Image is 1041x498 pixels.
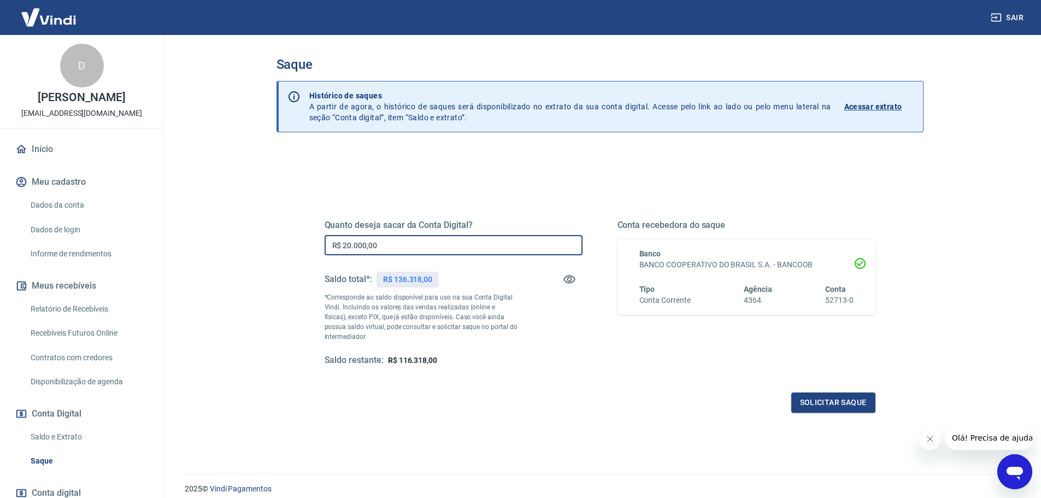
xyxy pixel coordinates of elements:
h5: Saldo restante: [325,355,384,366]
a: Disponibilização de agenda [26,371,150,393]
a: Informe de rendimentos [26,243,150,265]
p: *Corresponde ao saldo disponível para uso na sua Conta Digital Vindi. Incluindo os valores das ve... [325,292,518,342]
h5: Saldo total*: [325,274,372,285]
a: Início [13,137,150,161]
p: Histórico de saques [309,90,831,101]
p: 2025 © [185,483,1015,495]
a: Dados de login [26,219,150,241]
h5: Quanto deseja sacar da Conta Digital? [325,220,583,231]
a: Saque [26,450,150,472]
p: A partir de agora, o histórico de saques será disponibilizado no extrato da sua conta digital. Ac... [309,90,831,123]
span: R$ 116.318,00 [388,356,437,365]
a: Vindi Pagamentos [210,484,272,493]
h6: BANCO COOPERATIVO DO BRASIL S.A. - BANCOOB [639,259,854,271]
h5: Conta recebedora do saque [617,220,875,231]
button: Conta Digital [13,402,150,426]
span: Conta [825,285,846,294]
iframe: Fechar mensagem [919,428,941,450]
a: Saldo e Extrato [26,426,150,448]
a: Relatório de Recebíveis [26,298,150,320]
button: Meus recebíveis [13,274,150,298]
span: Banco [639,249,661,258]
iframe: Botão para abrir a janela de mensagens [997,454,1032,489]
span: Tipo [639,285,655,294]
p: [EMAIL_ADDRESS][DOMAIN_NAME] [21,108,142,119]
button: Meu cadastro [13,170,150,194]
p: [PERSON_NAME] [38,92,125,103]
a: Acessar extrato [844,90,914,123]
p: Acessar extrato [844,101,902,112]
span: Olá! Precisa de ajuda? [7,8,92,16]
p: R$ 136.318,00 [383,274,432,285]
h3: Saque [277,57,924,72]
h6: 52713-0 [825,295,854,306]
div: D [60,44,104,87]
span: Agência [744,285,772,294]
img: Vindi [13,1,84,34]
a: Dados da conta [26,194,150,216]
h6: 4364 [744,295,772,306]
button: Sair [989,8,1028,28]
a: Contratos com credores [26,347,150,369]
a: Recebíveis Futuros Online [26,322,150,344]
h6: Conta Corrente [639,295,691,306]
iframe: Mensagem da empresa [945,426,1032,450]
button: Solicitar saque [791,392,875,413]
